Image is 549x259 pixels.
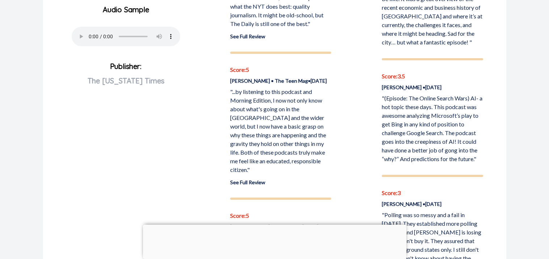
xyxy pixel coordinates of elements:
[382,83,483,91] p: [PERSON_NAME] • [DATE]
[143,225,406,257] iframe: Advertisement
[382,72,483,81] p: Score: 3.5
[230,33,265,39] a: See Full Review
[230,77,331,85] p: [PERSON_NAME] • The Teen Mag • [DATE]
[230,179,265,185] a: See Full Review
[49,4,203,15] p: Audio Sample
[382,200,483,208] p: [PERSON_NAME] • [DATE]
[230,65,331,74] p: Score: 5
[88,76,164,85] span: The [US_STATE] Times
[230,87,331,174] p: "...by listening to this podcast and Morning Edition, I now not only know about what's going on i...
[72,27,180,46] audio: Your browser does not support the audio element
[230,211,331,220] p: Score: 5
[382,189,483,197] p: Score: 3
[49,59,203,111] p: Publisher:
[230,223,331,230] p: [PERSON_NAME] • Publishous • [DATE]
[382,94,483,163] p: "(Episode: The Online Search Wars) AI- a hot topic these days. This podcast was awesome analyzing...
